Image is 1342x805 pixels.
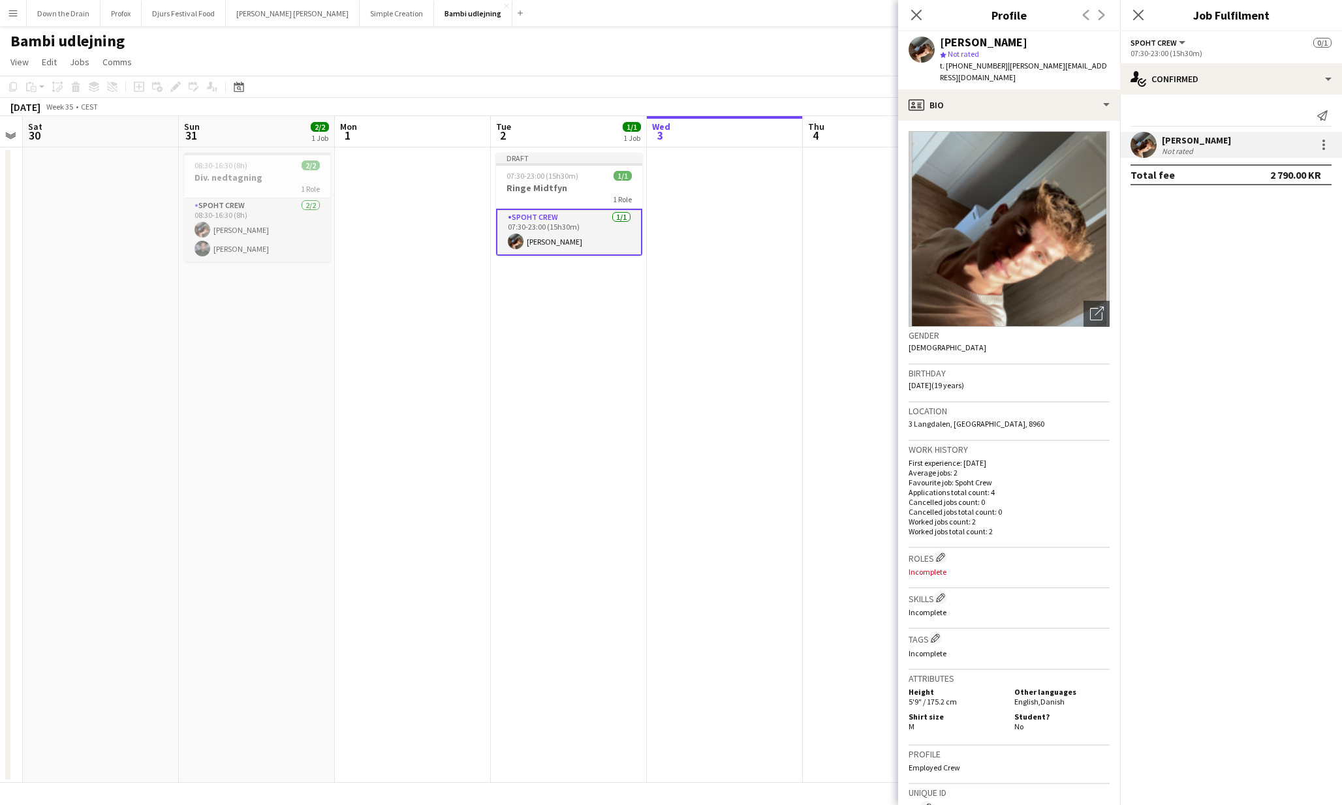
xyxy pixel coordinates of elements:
[1131,38,1187,48] button: Spoht Crew
[909,591,1110,605] h3: Skills
[909,567,1110,577] p: Incomplete
[507,171,578,181] span: 07:30-23:00 (15h30m)
[909,478,1110,487] p: Favourite job: Spoht Crew
[81,102,98,112] div: CEST
[1084,301,1110,327] div: Open photos pop-in
[909,763,1110,772] p: Employed Crew
[940,37,1027,48] div: [PERSON_NAME]
[909,380,964,390] span: [DATE] (19 years)
[360,1,434,26] button: Simple Creation
[28,121,42,132] span: Sat
[1313,38,1332,48] span: 0/1
[909,687,1004,697] h5: Height
[898,7,1120,23] h3: Profile
[909,526,1110,536] p: Worked jobs total count: 2
[650,128,670,143] span: 3
[182,128,200,143] span: 31
[1131,38,1177,48] span: Spoht Crew
[948,49,979,59] span: Not rated
[1270,168,1321,181] div: 2 790.00 KR
[898,89,1120,121] div: Bio
[909,712,1004,721] h5: Shirt size
[102,56,132,68] span: Comms
[26,128,42,143] span: 30
[195,160,247,170] span: 08:30-16:30 (8h)
[623,122,641,132] span: 1/1
[909,721,914,731] span: M
[940,61,1008,70] span: t. [PHONE_NUMBER]
[808,121,824,132] span: Thu
[1162,146,1196,156] div: Not rated
[806,128,824,143] span: 4
[1162,134,1231,146] div: [PERSON_NAME]
[496,153,642,256] app-job-card: Draft07:30-23:00 (15h30m)1/1Ringe Midtfyn1 RoleSpoht Crew1/107:30-23:00 (15h30m)[PERSON_NAME]
[184,198,330,262] app-card-role: Spoht Crew2/208:30-16:30 (8h)[PERSON_NAME][PERSON_NAME]
[97,53,137,70] a: Comms
[311,122,329,132] span: 2/2
[909,697,957,706] span: 5'9" / 175.2 cm
[494,128,511,143] span: 2
[909,468,1110,478] p: Average jobs: 2
[184,172,330,183] h3: Div. nedtagning
[909,444,1110,455] h3: Work history
[909,405,1110,417] h3: Location
[340,121,357,132] span: Mon
[909,648,1110,658] p: Incomplete
[434,1,512,26] button: Bambi udlejning
[1014,721,1023,731] span: No
[311,133,328,143] div: 1 Job
[940,61,1107,82] span: | [PERSON_NAME][EMAIL_ADDRESS][DOMAIN_NAME]
[302,160,320,170] span: 2/2
[496,153,642,163] div: Draft
[909,458,1110,468] p: First experience: [DATE]
[37,53,62,70] a: Edit
[652,121,670,132] span: Wed
[5,53,34,70] a: View
[613,194,632,204] span: 1 Role
[909,787,1110,798] h3: Unique ID
[27,1,101,26] button: Down the Drain
[42,56,57,68] span: Edit
[623,133,640,143] div: 1 Job
[10,56,29,68] span: View
[496,121,511,132] span: Tue
[614,171,632,181] span: 1/1
[43,102,76,112] span: Week 35
[1014,687,1110,697] h5: Other languages
[70,56,89,68] span: Jobs
[10,100,40,114] div: [DATE]
[909,367,1110,379] h3: Birthday
[909,673,1110,684] h3: Attributes
[226,1,360,26] button: [PERSON_NAME] [PERSON_NAME]
[1120,63,1342,95] div: Confirmed
[909,342,986,352] span: [DEMOGRAPHIC_DATA]
[142,1,226,26] button: Djurs Festival Food
[338,128,357,143] span: 1
[909,131,1110,327] img: Crew avatar or photo
[909,517,1110,526] p: Worked jobs count: 2
[496,182,642,194] h3: Ringe Midtfyn
[909,551,1110,564] h3: Roles
[909,487,1110,497] p: Applications total count: 4
[909,631,1110,645] h3: Tags
[1131,168,1175,181] div: Total fee
[1120,7,1342,23] h3: Job Fulfilment
[10,31,125,51] h1: Bambi udlejning
[184,153,330,262] app-job-card: 08:30-16:30 (8h)2/2Div. nedtagning1 RoleSpoht Crew2/208:30-16:30 (8h)[PERSON_NAME][PERSON_NAME]
[909,507,1110,517] p: Cancelled jobs total count: 0
[301,184,320,194] span: 1 Role
[909,748,1110,760] h3: Profile
[496,209,642,256] app-card-role: Spoht Crew1/107:30-23:00 (15h30m)[PERSON_NAME]
[101,1,142,26] button: Profox
[65,53,95,70] a: Jobs
[909,329,1110,341] h3: Gender
[909,419,1044,429] span: 3 Langdalen, [GEOGRAPHIC_DATA], 8960
[1131,48,1332,58] div: 07:30-23:00 (15h30m)
[909,497,1110,507] p: Cancelled jobs count: 0
[909,607,1110,617] p: Incomplete
[1014,697,1040,706] span: English ,
[184,121,200,132] span: Sun
[1014,712,1110,721] h5: Student?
